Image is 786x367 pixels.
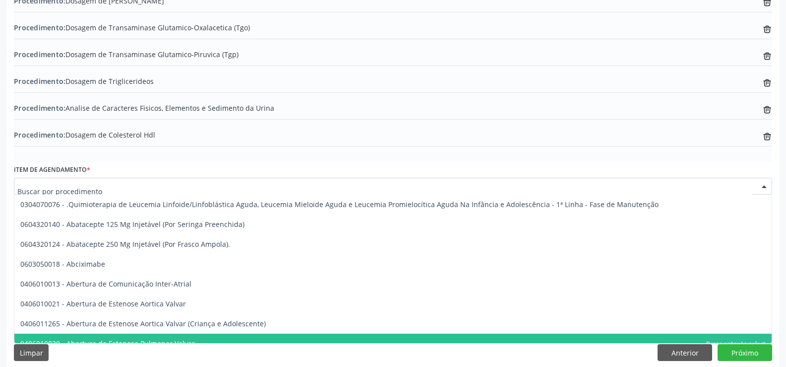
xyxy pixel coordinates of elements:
span: 0406010013 - Abertura de Comunicação Inter-Atrial [20,279,191,289]
span: 0406011265 - Abertura de Estenose Aortica Valvar (Criança e Adolescente) [20,319,266,328]
span: Analise de Caracteres Fisicos, Elementos e Sedimento da Urina [14,103,274,113]
span: 0604320140 - Abatacepte 125 Mg Injetável (Por Seringa Preenchida) [20,220,244,229]
span: Procedimento: [14,23,65,32]
span: Dosagem de Colesterol Hdl [14,130,155,140]
input: Buscar por procedimento [17,181,752,201]
span: 0604320124 - Abatacepte 250 Mg Injetável (Por Frasco Ampola). [20,239,230,249]
span: Procedimento: [14,103,65,113]
span: Dosagem de Triglicerideos [14,76,154,86]
span: Procedimento: [14,130,65,140]
label: Item de agendamento [14,162,90,178]
span: 0406010030 - Abertura de Estenose Pulmonar Valvar [20,339,195,348]
span: 0406010021 - Abertura de Estenose Aortica Valvar [20,299,186,308]
span: 0603050018 - Abciximabe [20,259,105,269]
span: Procedimento: [14,76,65,86]
span: Dosagem de Transaminase Glutamico-Oxalacetica (Tgo) [14,22,250,33]
span: Dosagem de Transaminase Glutamico-Piruvica (Tgp) [14,49,239,60]
span: 0304070076 - .Quimioterapia de Leucemia Linfoide/Linfoblástica Aguda, Leucemia Mieloide Aguda e L... [20,200,659,209]
button: Anterior [658,344,712,361]
span: Procedimento: [14,50,65,59]
button: Próximo [718,344,772,361]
